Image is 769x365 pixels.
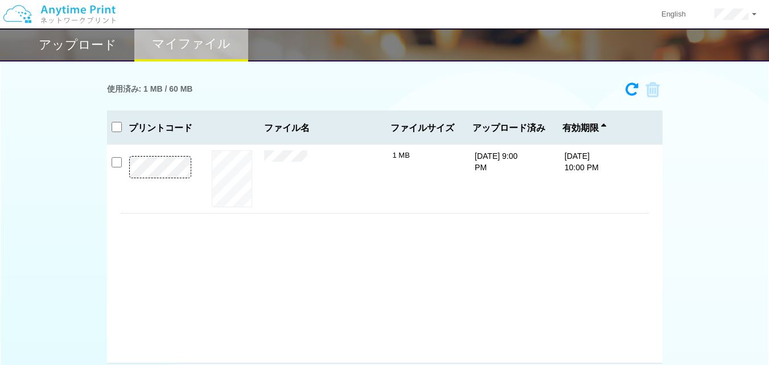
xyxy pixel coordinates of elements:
[121,123,200,133] h3: プリントコード
[39,38,117,52] h2: アップロード
[264,123,386,133] span: ファイル名
[562,123,606,133] span: 有効期限
[475,150,518,173] p: [DATE] 9:00 PM
[107,85,193,93] h3: 使用済み: 1 MB / 60 MB
[565,150,608,173] p: [DATE] 10:00 PM
[390,123,455,133] span: ファイルサイズ
[152,37,231,51] h2: マイファイル
[472,123,545,133] span: アップロード済み
[393,151,410,159] span: 1 MB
